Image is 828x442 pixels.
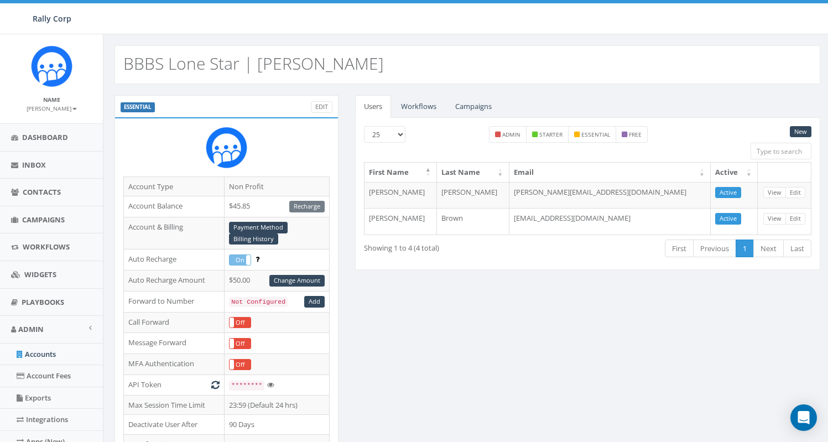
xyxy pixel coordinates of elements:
[225,271,330,292] td: $50.00
[751,143,811,159] input: Type to search
[392,95,445,118] a: Workflows
[665,240,694,258] a: First
[230,318,251,328] label: Off
[22,132,68,142] span: Dashboard
[27,105,77,112] small: [PERSON_NAME]
[211,381,220,388] i: Generate New Token
[736,240,754,258] a: 1
[311,101,332,113] a: Edit
[509,182,711,209] td: [PERSON_NAME][EMAIL_ADDRESS][DOMAIN_NAME]
[124,312,225,333] td: Call Forward
[229,222,288,233] a: Payment Method
[509,208,711,235] td: [EMAIL_ADDRESS][DOMAIN_NAME]
[785,187,805,199] a: Edit
[124,291,225,312] td: Forward to Number
[229,359,251,371] div: OnOff
[124,196,225,217] td: Account Balance
[23,187,61,197] span: Contacts
[437,163,509,182] th: Last Name: activate to sort column ascending
[763,187,786,199] a: View
[502,131,520,138] small: admin
[230,360,251,370] label: Off
[124,333,225,354] td: Message Forward
[629,131,642,138] small: free
[693,240,736,258] a: Previous
[225,395,330,415] td: 23:59 (Default 24 hrs)
[790,126,811,138] a: New
[790,404,817,431] div: Open Intercom Messenger
[256,254,259,264] span: Enable to prevent campaign failure.
[581,131,610,138] small: essential
[763,213,786,225] a: View
[229,254,251,266] div: OnOff
[124,375,225,396] td: API Token
[437,208,509,235] td: Brown
[121,102,155,112] label: ESSENTIAL
[18,324,44,334] span: Admin
[22,297,64,307] span: Playbooks
[509,163,711,182] th: Email: activate to sort column ascending
[304,296,325,308] a: Add
[364,182,437,209] td: [PERSON_NAME]
[22,160,46,170] span: Inbox
[124,354,225,375] td: MFA Authentication
[715,213,741,225] a: Active
[230,255,251,266] label: On
[31,45,72,87] img: Icon_1.png
[225,415,330,435] td: 90 Days
[124,415,225,435] td: Deactivate User After
[124,395,225,415] td: Max Session Time Limit
[206,127,247,168] img: Rally_Corp_Icon_1.png
[225,196,330,217] td: $45.85
[22,215,65,225] span: Campaigns
[24,269,56,279] span: Widgets
[229,233,278,245] a: Billing History
[229,338,251,350] div: OnOff
[711,163,758,182] th: Active: activate to sort column ascending
[33,13,71,24] span: Rally Corp
[437,182,509,209] td: [PERSON_NAME]
[124,176,225,196] td: Account Type
[269,275,325,287] a: Change Amount
[539,131,563,138] small: starter
[43,96,60,103] small: Name
[123,54,384,72] h2: BBBS Lone Star | [PERSON_NAME]
[124,217,225,249] td: Account & Billing
[753,240,784,258] a: Next
[364,163,437,182] th: First Name: activate to sort column descending
[446,95,501,118] a: Campaigns
[27,103,77,113] a: [PERSON_NAME]
[715,187,741,199] a: Active
[355,95,391,118] a: Users
[364,238,540,253] div: Showing 1 to 4 (4 total)
[230,339,251,349] label: Off
[785,213,805,225] a: Edit
[124,271,225,292] td: Auto Recharge Amount
[124,249,225,271] td: Auto Recharge
[225,176,330,196] td: Non Profit
[783,240,811,258] a: Last
[23,242,70,252] span: Workflows
[364,208,437,235] td: [PERSON_NAME]
[229,297,288,307] code: Not Configured
[229,317,251,329] div: OnOff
